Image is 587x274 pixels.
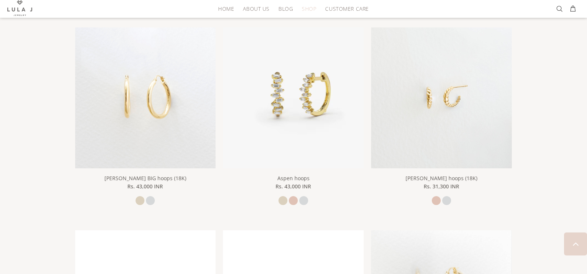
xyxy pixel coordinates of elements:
a: Lula Croissant hoops (18K) [371,94,512,100]
a: HOME [214,3,239,14]
a: About Us [239,3,274,14]
a: Blog [274,3,297,14]
a: Shop [297,3,321,14]
span: HOME [218,6,234,11]
a: [PERSON_NAME] hoops (18K) [406,175,477,182]
a: Cleo BIG hoops (18K) [75,94,216,100]
span: Rs. 31,300 INR [424,182,459,191]
a: [PERSON_NAME] BIG hoops (18K) [104,175,186,182]
span: Blog [279,6,293,11]
span: Customer Care [325,6,368,11]
span: About Us [243,6,269,11]
a: Customer Care [321,3,368,14]
span: Rs. 43,000 INR [127,182,163,191]
span: Shop [302,6,316,11]
a: Aspen hoops [223,94,364,100]
a: BACK TO TOP [564,232,587,255]
a: Aspen hoops [277,175,310,182]
span: Rs. 43,000 INR [276,182,311,191]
